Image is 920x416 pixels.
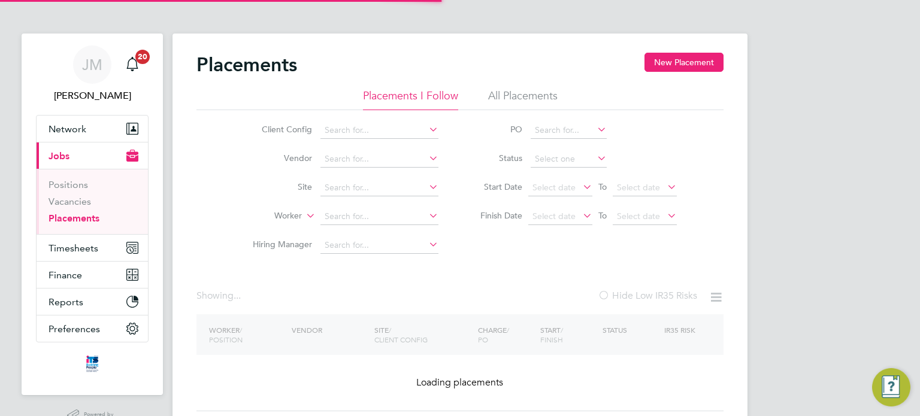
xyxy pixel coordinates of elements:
button: New Placement [644,53,724,72]
input: Search for... [320,122,438,139]
input: Select one [531,151,607,168]
a: Vacancies [49,196,91,207]
span: Select date [532,182,576,193]
a: Placements [49,212,99,224]
nav: Main navigation [22,34,163,395]
label: Worker [233,210,302,222]
button: Timesheets [37,235,148,261]
span: Preferences [49,323,100,335]
span: Network [49,123,86,135]
label: Hide Low IR35 Risks [598,290,697,302]
button: Finance [37,262,148,288]
li: Placements I Follow [363,89,458,110]
div: Showing [196,290,243,302]
input: Search for... [320,151,438,168]
button: Preferences [37,315,148,342]
button: Jobs [37,142,148,169]
input: Search for... [320,237,438,254]
span: Select date [532,211,576,221]
span: ... [234,290,241,302]
label: Vendor [243,153,312,163]
a: Go to home page [36,354,149,374]
img: itsconstruction-logo-retina.png [84,354,101,374]
span: 20 [135,50,150,64]
a: Positions [49,179,88,190]
button: Network [37,116,148,142]
div: Jobs [37,169,148,234]
input: Search for... [320,180,438,196]
span: To [595,208,610,223]
a: JM[PERSON_NAME] [36,45,149,103]
span: Reports [49,296,83,308]
span: Timesheets [49,242,98,254]
span: Finance [49,269,82,281]
label: Client Config [243,124,312,135]
h2: Placements [196,53,297,77]
label: Status [468,153,522,163]
label: PO [468,124,522,135]
span: Jobs [49,150,69,162]
a: 20 [120,45,144,84]
input: Search for... [320,208,438,225]
span: Select date [617,182,660,193]
label: Hiring Manager [243,239,312,250]
span: JM [82,57,102,72]
label: Site [243,181,312,192]
span: Joe Melmoth [36,89,149,103]
input: Search for... [531,122,607,139]
span: To [595,179,610,195]
button: Engage Resource Center [872,368,910,406]
label: Finish Date [468,210,522,221]
button: Reports [37,289,148,315]
label: Start Date [468,181,522,192]
li: All Placements [488,89,558,110]
span: Select date [617,211,660,221]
